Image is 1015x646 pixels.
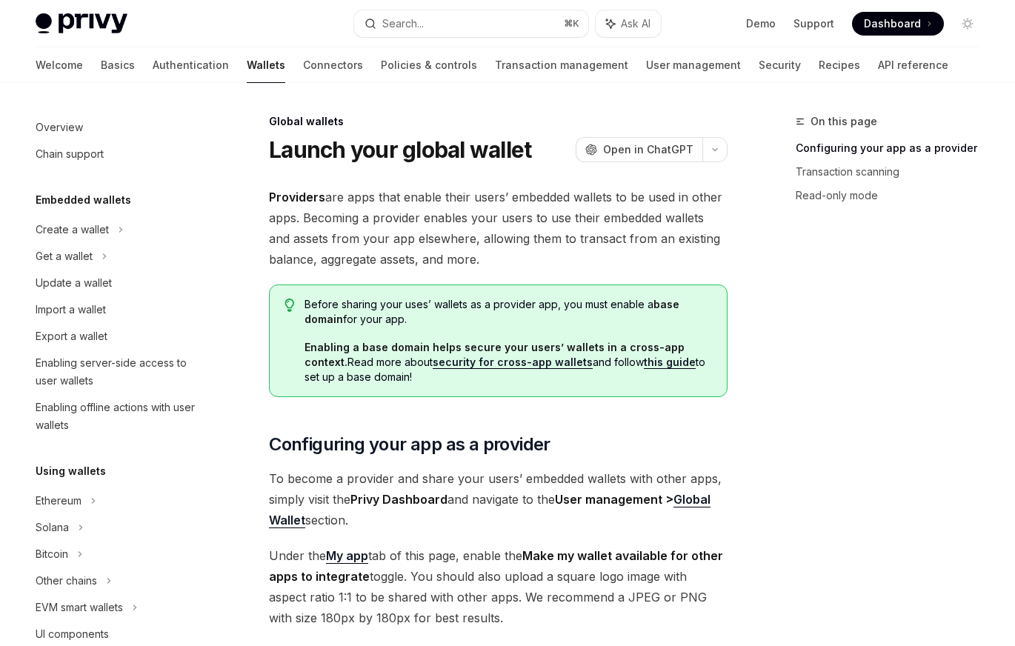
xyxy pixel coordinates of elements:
[576,137,702,162] button: Open in ChatGPT
[24,114,213,141] a: Overview
[269,548,723,584] strong: Make my wallet available for other apps to integrate
[304,297,712,327] span: Before sharing your uses’ wallets as a provider app, you must enable a for your app.
[269,187,728,270] span: are apps that enable their users’ embedded wallets to be used in other apps. Becoming a provider ...
[101,47,135,83] a: Basics
[24,350,213,394] a: Enabling server-side access to user wallets
[284,299,295,312] svg: Tip
[269,492,710,528] a: Global Wallet
[621,16,650,31] span: Ask AI
[304,340,712,384] span: Read more about and follow to set up a base domain!
[269,433,550,456] span: Configuring your app as a provider
[36,13,127,34] img: light logo
[864,16,921,31] span: Dashboard
[36,274,112,292] div: Update a wallet
[247,47,285,83] a: Wallets
[644,356,696,369] a: this guide
[495,47,628,83] a: Transaction management
[796,184,991,207] a: Read-only mode
[36,301,106,319] div: Import a wallet
[24,270,213,296] a: Update a wallet
[24,296,213,323] a: Import a wallet
[796,160,991,184] a: Transaction scanning
[36,599,123,616] div: EVM smart wallets
[852,12,944,36] a: Dashboard
[564,18,579,30] span: ⌘ K
[304,341,685,368] strong: Enabling a base domain helps secure your users’ wallets in a cross-app context.
[36,191,131,209] h5: Embedded wallets
[603,142,693,157] span: Open in ChatGPT
[382,15,424,33] div: Search...
[36,145,104,163] div: Chain support
[269,468,728,530] span: To become a provider and share your users’ embedded wallets with other apps, simply visit the and...
[811,113,877,130] span: On this page
[36,221,109,239] div: Create a wallet
[24,323,213,350] a: Export a wallet
[759,47,801,83] a: Security
[36,625,109,643] div: UI components
[36,47,83,83] a: Welcome
[24,141,213,167] a: Chain support
[269,545,728,628] span: Under the tab of this page, enable the toggle. You should also upload a square logo image with as...
[878,47,948,83] a: API reference
[646,47,741,83] a: User management
[36,399,204,434] div: Enabling offline actions with user wallets
[153,47,229,83] a: Authentication
[326,548,368,564] a: My app
[36,247,93,265] div: Get a wallet
[793,16,834,31] a: Support
[796,136,991,160] a: Configuring your app as a provider
[303,47,363,83] a: Connectors
[956,12,979,36] button: Toggle dark mode
[36,119,83,136] div: Overview
[269,136,531,163] h1: Launch your global wallet
[36,492,81,510] div: Ethereum
[819,47,860,83] a: Recipes
[36,572,97,590] div: Other chains
[381,47,477,83] a: Policies & controls
[24,394,213,439] a: Enabling offline actions with user wallets
[36,354,204,390] div: Enabling server-side access to user wallets
[36,462,106,480] h5: Using wallets
[433,356,593,369] a: security for cross-app wallets
[36,327,107,345] div: Export a wallet
[354,10,588,37] button: Search...⌘K
[326,548,368,563] strong: My app
[350,492,447,507] strong: Privy Dashboard
[269,114,728,129] div: Global wallets
[269,190,325,204] strong: Providers
[36,519,69,536] div: Solana
[746,16,776,31] a: Demo
[269,492,710,528] strong: User management >
[596,10,661,37] button: Ask AI
[36,545,68,563] div: Bitcoin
